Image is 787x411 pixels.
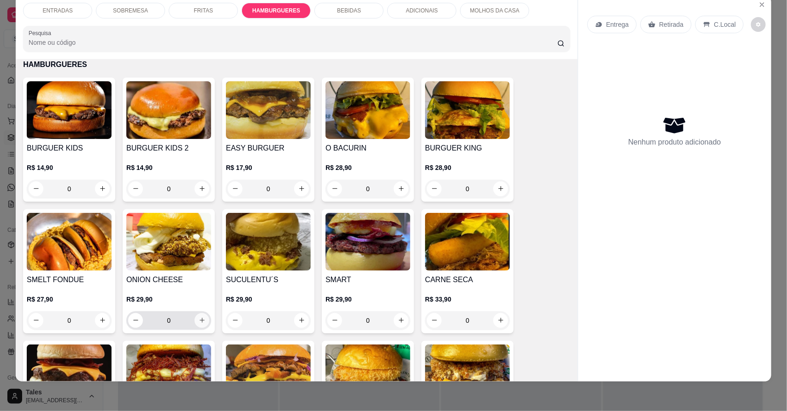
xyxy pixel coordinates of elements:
label: Pesquisa [29,29,54,37]
img: product-image [226,345,311,402]
h4: BURGUER KIDS 2 [126,143,211,154]
p: R$ 33,90 [425,295,510,304]
button: increase-product-quantity [294,313,309,328]
h4: SUCULENTU´S [226,274,311,285]
img: product-image [27,345,112,402]
p: R$ 14,90 [126,163,211,172]
img: product-image [126,213,211,271]
p: R$ 28,90 [425,163,510,172]
img: product-image [325,81,410,139]
button: increase-product-quantity [394,313,408,328]
img: product-image [226,81,311,139]
p: R$ 27,90 [27,295,112,304]
button: decrease-product-quantity [29,313,43,328]
img: product-image [325,345,410,402]
h4: SMART [325,274,410,285]
button: decrease-product-quantity [128,181,143,196]
p: Nenhum produto adicionado [628,137,721,148]
p: ENTRADAS [42,7,72,14]
p: R$ 29,90 [126,295,211,304]
p: R$ 28,90 [325,163,410,172]
p: FRITAS [194,7,213,14]
p: BEBIDAS [337,7,361,14]
input: Pesquisa [29,38,557,47]
button: decrease-product-quantity [327,313,342,328]
p: Retirada [659,20,684,29]
button: decrease-product-quantity [128,313,143,328]
img: product-image [27,81,112,139]
p: R$ 14,90 [27,163,112,172]
img: product-image [27,213,112,271]
button: increase-product-quantity [394,181,408,196]
p: SOBREMESA [113,7,148,14]
button: decrease-product-quantity [228,313,243,328]
h4: BURGUER KIDS [27,143,112,154]
button: increase-product-quantity [195,313,209,328]
p: MOLHOS DA CASA [470,7,519,14]
img: product-image [226,213,311,271]
button: decrease-product-quantity [427,181,442,196]
p: R$ 29,90 [325,295,410,304]
h4: O BACURIN [325,143,410,154]
p: Entrega [606,20,629,29]
h4: EASY BURGUER [226,143,311,154]
button: increase-product-quantity [493,313,508,328]
img: product-image [126,345,211,402]
p: C.Local [714,20,736,29]
img: product-image [425,213,510,271]
h4: BURGUER KING [425,143,510,154]
p: ADICIONAIS [406,7,438,14]
img: product-image [425,345,510,402]
img: product-image [126,81,211,139]
button: increase-product-quantity [95,181,110,196]
img: product-image [325,213,410,271]
button: decrease-product-quantity [327,181,342,196]
button: increase-product-quantity [493,181,508,196]
img: product-image [425,81,510,139]
p: HAMBURGUERES [252,7,300,14]
button: increase-product-quantity [195,181,209,196]
p: HAMBURGUERES [23,59,570,70]
button: decrease-product-quantity [427,313,442,328]
button: increase-product-quantity [95,313,110,328]
h4: CARNE SECA [425,274,510,285]
button: decrease-product-quantity [29,181,43,196]
h4: SMELT FONDUE [27,274,112,285]
p: R$ 29,90 [226,295,311,304]
button: decrease-product-quantity [751,17,766,32]
p: R$ 17,90 [226,163,311,172]
h4: ONION CHEESE [126,274,211,285]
